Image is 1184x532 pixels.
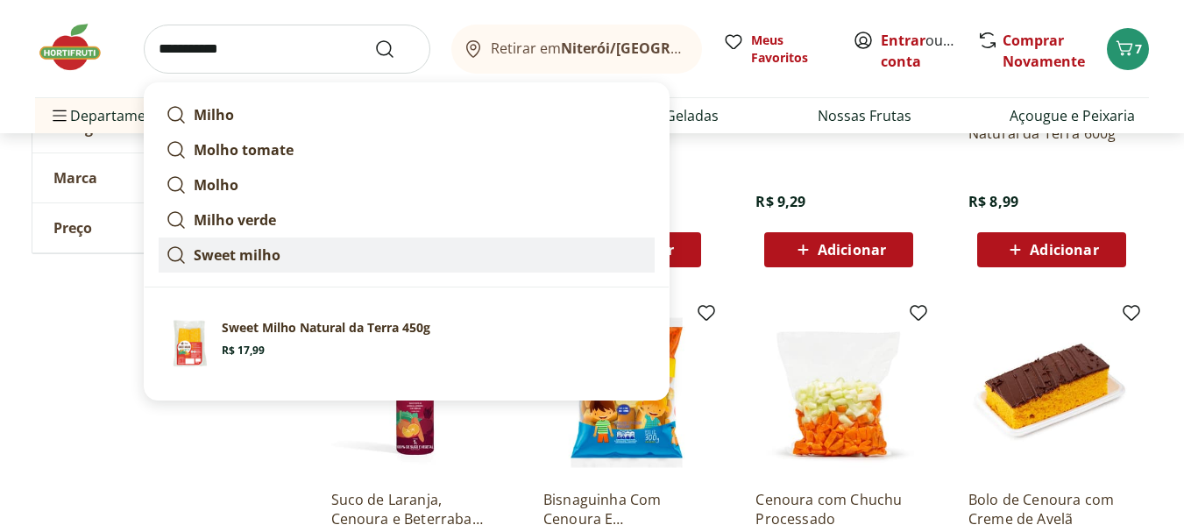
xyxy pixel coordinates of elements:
[222,344,265,358] span: R$ 17,99
[49,95,175,137] span: Departamentos
[491,40,684,56] span: Retirar em
[723,32,832,67] a: Meus Favoritos
[222,319,430,337] p: Sweet Milho Natural da Terra 450g
[1030,243,1098,257] span: Adicionar
[194,210,276,230] strong: Milho verde
[1107,28,1149,70] button: Carrinho
[166,319,215,368] img: Sweet Milho Natural da Terra 450g
[159,202,655,238] a: Milho verde
[49,95,70,137] button: Menu
[194,140,294,160] strong: Molho tomate
[374,39,416,60] button: Submit Search
[881,31,925,50] a: Entrar
[968,490,1135,528] a: Bolo de Cenoura com Creme de Avelã
[751,32,832,67] span: Meus Favoritos
[53,169,97,187] span: Marca
[451,25,702,74] button: Retirar emNiterói/[GEOGRAPHIC_DATA]
[159,312,655,375] a: Sweet Milho Natural da Terra 450gSweet Milho Natural da Terra 450gR$ 17,99
[881,30,959,72] span: ou
[159,97,655,132] a: Milho
[764,232,913,267] button: Adicionar
[968,309,1135,476] img: Bolo de Cenoura com Creme de Avelã
[755,309,922,476] img: Cenoura com Chuchu Processado
[881,31,977,71] a: Criar conta
[818,243,886,257] span: Adicionar
[159,132,655,167] a: Molho tomate
[1003,31,1085,71] a: Comprar Novamente
[194,105,234,124] strong: Milho
[159,167,655,202] a: Molho
[194,175,238,195] strong: Molho
[561,39,761,58] b: Niterói/[GEOGRAPHIC_DATA]
[32,153,295,202] button: Marca
[818,105,911,126] a: Nossas Frutas
[144,25,430,74] input: search
[35,21,123,74] img: Hortifruti
[968,192,1018,211] span: R$ 8,99
[755,192,805,211] span: R$ 9,29
[331,490,498,528] a: Suco de Laranja, Cenoura e Beterraba Natural da Terra 1L
[1135,40,1142,57] span: 7
[755,490,922,528] a: Cenoura com Chuchu Processado
[1010,105,1135,126] a: Açougue e Peixaria
[159,238,655,273] a: Sweet milho
[32,203,295,252] button: Preço
[194,245,280,265] strong: Sweet milho
[53,219,92,237] span: Preço
[543,490,710,528] a: Bisnaguinha Com Cenoura E Mandioquinha Nutrellinha 300G
[977,232,1126,267] button: Adicionar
